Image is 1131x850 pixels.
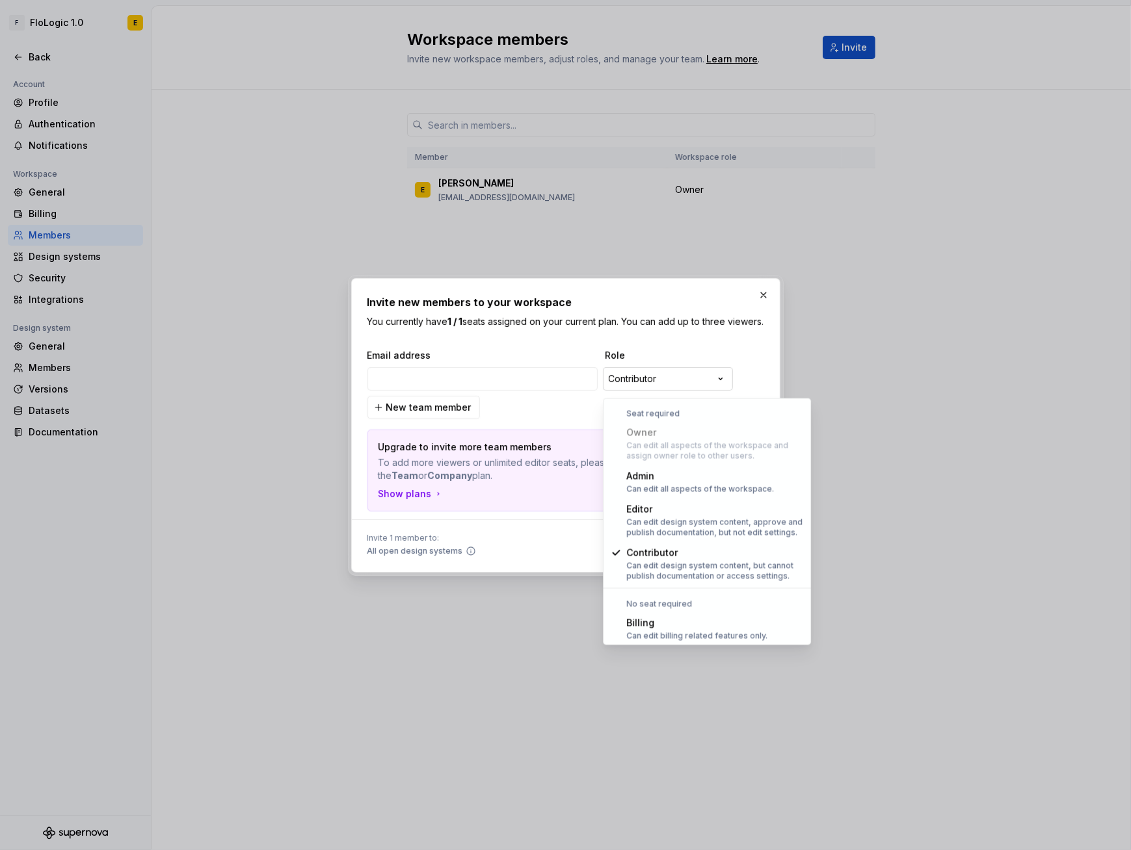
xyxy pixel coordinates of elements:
[626,561,803,582] div: Can edit design system content, but cannot publish documentation or access settings.
[626,617,654,628] span: Billing
[605,409,808,419] div: Seat required
[626,427,656,438] span: Owner
[626,547,678,558] span: Contributor
[605,599,808,610] div: No seat required
[626,441,803,461] div: Can edit all aspects of the workspace and assign owner role to other users.
[626,517,803,538] div: Can edit design system content, approve and publish documentation, but not edit settings.
[626,484,774,495] div: Can edit all aspects of the workspace.
[626,470,654,482] span: Admin
[626,504,652,515] span: Editor
[626,631,767,641] div: Can edit billing related features only.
